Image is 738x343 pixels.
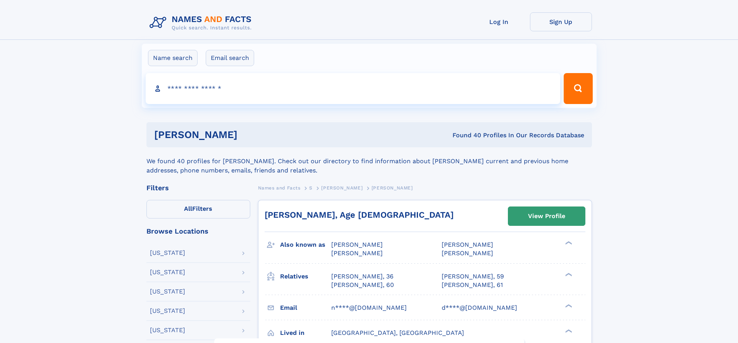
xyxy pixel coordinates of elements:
[150,327,185,333] div: [US_STATE]
[331,281,394,289] a: [PERSON_NAME], 60
[309,183,313,193] a: S
[146,200,250,218] label: Filters
[148,50,198,66] label: Name search
[331,329,464,336] span: [GEOGRAPHIC_DATA], [GEOGRAPHIC_DATA]
[258,183,301,193] a: Names and Facts
[265,210,454,220] a: [PERSON_NAME], Age [DEMOGRAPHIC_DATA]
[280,301,331,314] h3: Email
[321,183,363,193] a: [PERSON_NAME]
[146,228,250,235] div: Browse Locations
[150,250,185,256] div: [US_STATE]
[280,238,331,251] h3: Also known as
[442,241,493,248] span: [PERSON_NAME]
[154,130,345,140] h1: [PERSON_NAME]
[309,185,313,191] span: S
[442,249,493,257] span: [PERSON_NAME]
[564,73,592,104] button: Search Button
[150,308,185,314] div: [US_STATE]
[468,12,530,31] a: Log In
[563,241,573,246] div: ❯
[280,270,331,283] h3: Relatives
[146,73,561,104] input: search input
[528,207,565,225] div: View Profile
[508,207,585,225] a: View Profile
[442,281,503,289] a: [PERSON_NAME], 61
[563,303,573,308] div: ❯
[321,185,363,191] span: [PERSON_NAME]
[146,184,250,191] div: Filters
[530,12,592,31] a: Sign Up
[280,326,331,340] h3: Lived in
[563,272,573,277] div: ❯
[184,205,192,212] span: All
[150,269,185,275] div: [US_STATE]
[345,131,584,140] div: Found 40 Profiles In Our Records Database
[206,50,254,66] label: Email search
[372,185,413,191] span: [PERSON_NAME]
[146,147,592,175] div: We found 40 profiles for [PERSON_NAME]. Check out our directory to find information about [PERSON...
[331,272,394,281] a: [PERSON_NAME], 36
[442,272,504,281] a: [PERSON_NAME], 59
[563,328,573,333] div: ❯
[331,249,383,257] span: [PERSON_NAME]
[146,12,258,33] img: Logo Names and Facts
[150,288,185,295] div: [US_STATE]
[331,241,383,248] span: [PERSON_NAME]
